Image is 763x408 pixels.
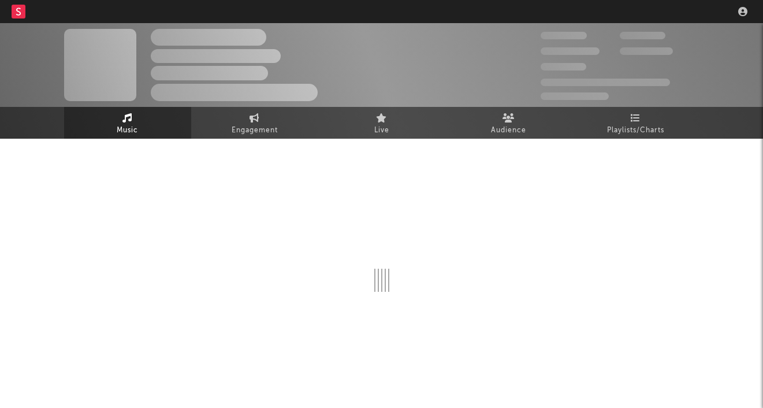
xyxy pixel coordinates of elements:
[445,107,572,139] a: Audience
[541,63,586,71] span: 100,000
[572,107,699,139] a: Playlists/Charts
[620,32,665,39] span: 100,000
[541,92,609,100] span: Jump Score: 85.0
[232,124,278,138] span: Engagement
[541,32,587,39] span: 300,000
[191,107,318,139] a: Engagement
[491,124,526,138] span: Audience
[374,124,389,138] span: Live
[541,79,670,86] span: 50,000,000 Monthly Listeners
[541,47,600,55] span: 50,000,000
[318,107,445,139] a: Live
[64,107,191,139] a: Music
[620,47,673,55] span: 1,000,000
[117,124,138,138] span: Music
[607,124,664,138] span: Playlists/Charts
